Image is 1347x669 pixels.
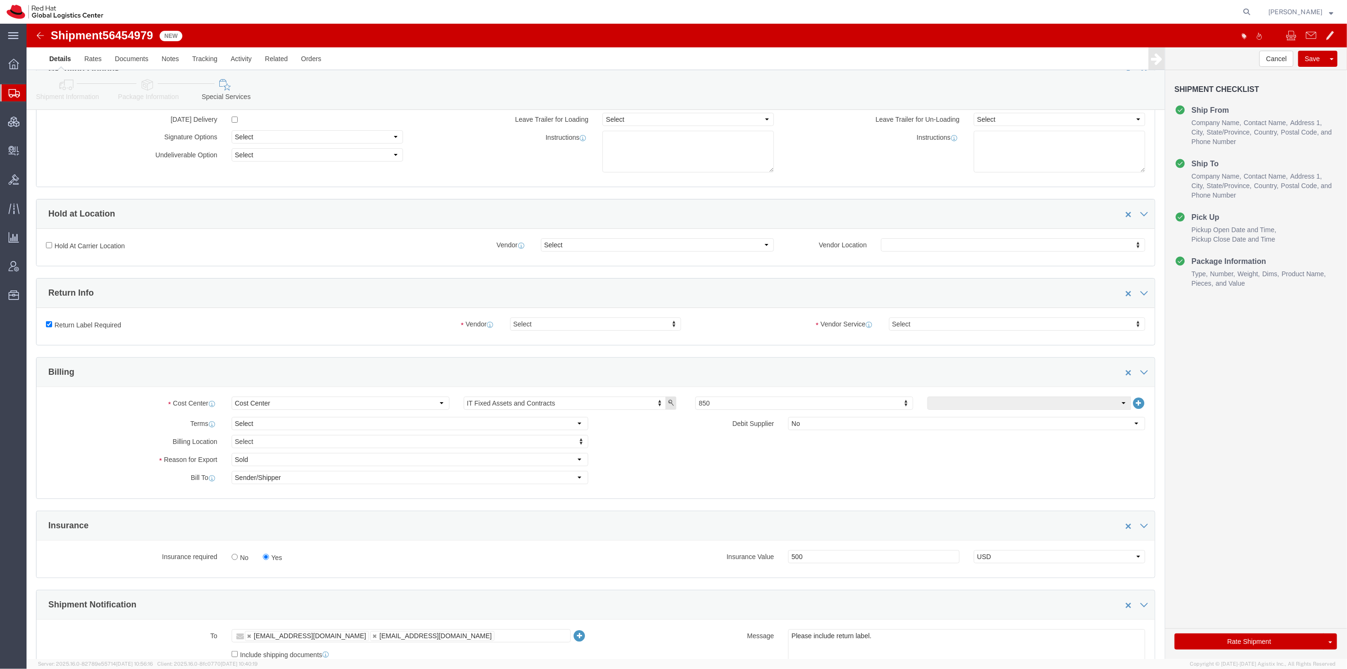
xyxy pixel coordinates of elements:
img: logo [7,5,103,19]
span: [DATE] 10:56:16 [116,661,153,667]
span: Client: 2025.16.0-8fc0770 [157,661,258,667]
span: Server: 2025.16.0-82789e55714 [38,661,153,667]
button: [PERSON_NAME] [1268,6,1334,18]
span: Copyright © [DATE]-[DATE] Agistix Inc., All Rights Reserved [1190,660,1336,668]
span: [DATE] 10:40:19 [221,661,258,667]
iframe: FS Legacy Container [27,24,1347,659]
span: Tyler Radford [1268,7,1322,17]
